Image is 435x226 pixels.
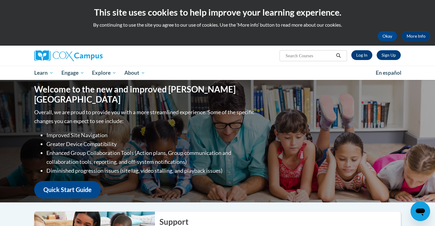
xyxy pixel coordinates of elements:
a: Learn [30,66,57,80]
a: Engage [57,66,88,80]
span: Learn [34,69,53,77]
h1: Welcome to the new and improved [PERSON_NAME][GEOGRAPHIC_DATA] [34,84,256,105]
li: Improved Site Navigation [46,131,256,140]
li: Greater Device Compatibility [46,140,256,149]
button: Okay [378,31,397,41]
p: Overall, we are proud to provide you with a more streamlined experience. Some of the specific cha... [34,108,256,126]
a: Log In [351,50,372,60]
a: More Info [402,31,430,41]
h2: This site uses cookies to help improve your learning experience. [5,6,430,18]
input: Search Courses [285,52,334,59]
div: Main menu [25,66,410,80]
span: About [124,69,145,77]
span: Engage [61,69,84,77]
li: Diminished progression issues (site lag, video stalling, and playback issues) [46,166,256,175]
a: En español [372,66,405,79]
a: Register [377,50,401,60]
a: Quick Start Guide [34,181,101,198]
a: Cox Campus [34,50,150,61]
button: Search [334,52,343,59]
a: Explore [88,66,120,80]
iframe: Button to launch messaging window [411,202,430,221]
img: Cox Campus [34,50,103,61]
span: En español [376,70,401,76]
a: About [120,66,149,80]
span: Explore [92,69,116,77]
p: By continuing to use the site you agree to our use of cookies. Use the ‘More info’ button to read... [5,21,430,28]
li: Enhanced Group Collaboration Tools (Action plans, Group communication and collaboration tools, re... [46,149,256,166]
